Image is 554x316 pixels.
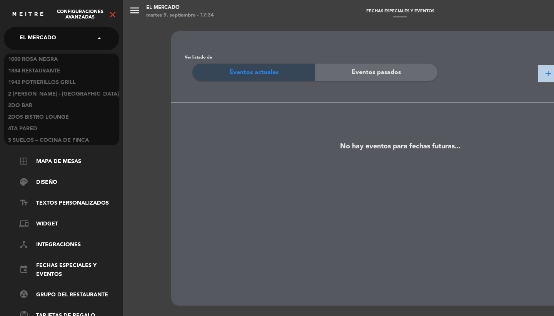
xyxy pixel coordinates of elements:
i: device_hub [19,240,28,249]
i: close [108,10,117,19]
i: palette [19,177,28,187]
span: 5 SUELOS – COCINA DE FINCA [8,136,89,145]
a: Diseño [19,178,119,187]
span: 1000 Rosa Negra [8,55,58,64]
span: 4ta Pared [8,124,37,133]
i: event [19,265,28,274]
img: MEITRE [12,12,44,17]
a: Widget [19,220,119,229]
i: group_work [19,289,28,299]
i: phonelink [19,219,28,228]
a: eventFechas especiales y eventos [19,261,119,279]
i: border_all [19,156,28,166]
i: text_fields [19,198,28,207]
a: Grupo del restaurante [19,290,119,299]
span: 2do Bar [8,101,32,110]
a: Textos Personalizados [19,199,119,208]
span: 1942 Potrerillos Grill [8,78,76,87]
span: 2Dos Bistro Lounge [8,113,69,122]
span: 2 [PERSON_NAME] - [GEOGRAPHIC_DATA][PERSON_NAME] [8,90,164,99]
span: Configuraciones avanzadas [52,9,108,20]
span: El Mercado [20,30,56,47]
a: Mapa de mesas [19,157,119,166]
span: 1884 Restaurante [8,67,60,76]
a: Integraciones [19,240,119,250]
